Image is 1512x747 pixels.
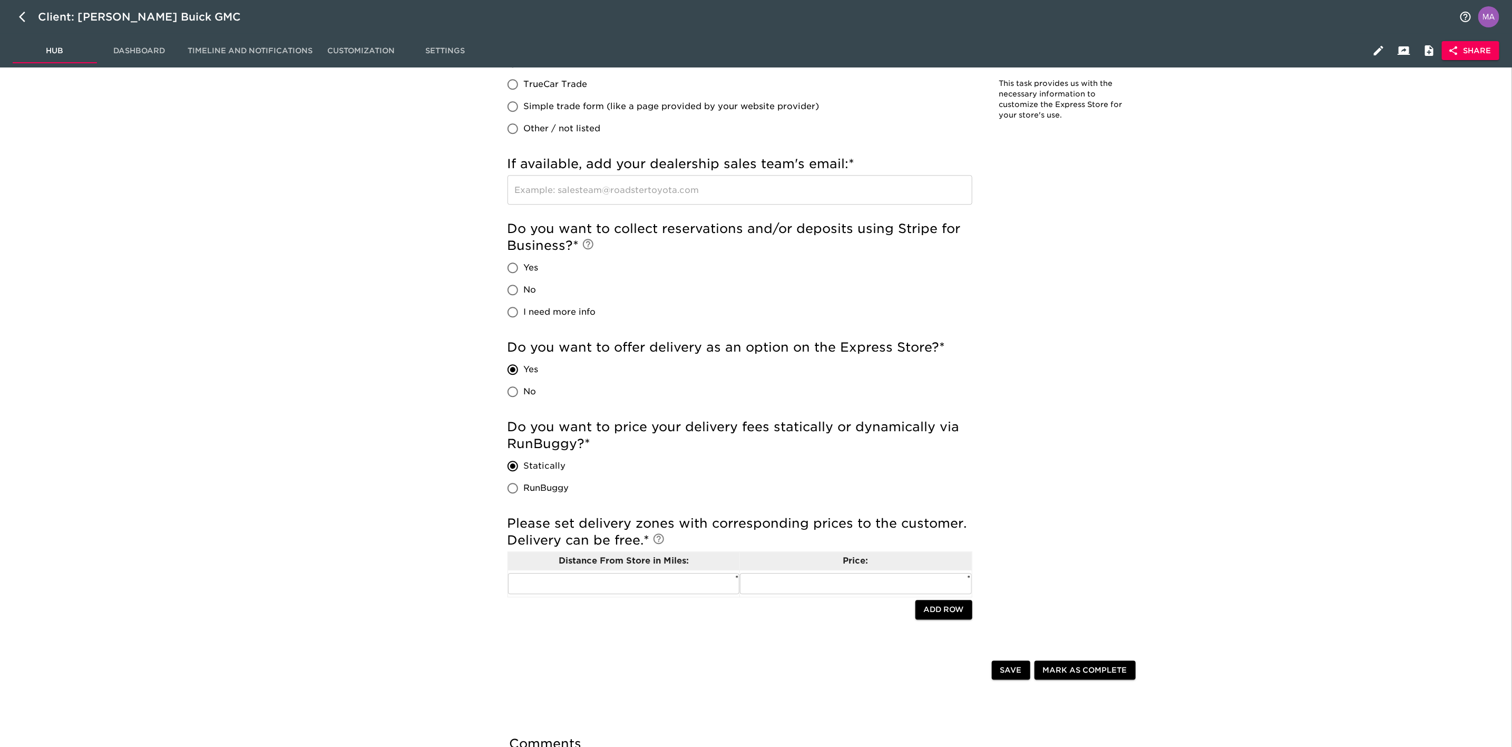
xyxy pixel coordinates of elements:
[508,419,972,452] h5: Do you want to price your delivery fees statically or dynamically via RunBuggy?
[38,8,256,25] div: Client: [PERSON_NAME] Buick GMC
[508,156,972,172] h5: If available, add your dealership sales team's email:
[1000,664,1022,677] span: Save
[409,44,481,57] span: Settings
[1035,661,1136,680] button: Mark as Complete
[524,122,601,135] span: Other / not listed
[508,555,739,567] p: Distance From Store in Miles:
[103,44,175,57] span: Dashboard
[508,175,972,205] input: Example: salesteam@roadstertoyota.com
[524,460,566,472] span: Statically
[740,555,972,567] p: Price:
[924,603,964,616] span: Add Row
[1453,4,1478,30] button: notifications
[508,515,972,549] h5: Please set delivery zones with corresponding prices to the customer. Delivery can be free.
[508,220,972,254] h5: Do you want to collect reservations and/or deposits using Stripe for Business?
[1450,44,1491,57] span: Share
[508,339,972,356] h5: Do you want to offer delivery as an option on the Express Store?
[524,284,536,296] span: No
[524,363,539,376] span: Yes
[999,79,1126,121] p: This task provides us with the necessary information to customize the Express Store for your stor...
[1391,38,1417,63] button: Client View
[19,44,91,57] span: Hub
[524,100,820,113] span: Simple trade form (like a page provided by your website provider)
[188,44,313,57] span: Timeline and Notifications
[524,482,569,494] span: RunBuggy
[992,661,1030,680] button: Save
[1442,41,1499,61] button: Share
[524,306,596,318] span: I need more info
[524,78,588,91] span: TrueCar Trade
[1478,6,1499,27] img: Profile
[1366,38,1391,63] button: Edit Hub
[524,385,536,398] span: No
[325,44,397,57] span: Customization
[915,600,972,619] button: Add Row
[1043,664,1127,677] span: Mark as Complete
[1417,38,1442,63] button: Internal Notes and Comments
[524,261,539,274] span: Yes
